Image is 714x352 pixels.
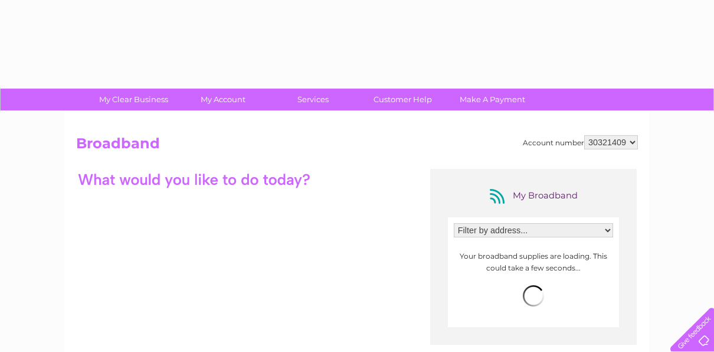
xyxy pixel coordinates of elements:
[264,89,362,110] a: Services
[444,89,541,110] a: Make A Payment
[85,89,182,110] a: My Clear Business
[354,89,451,110] a: Customer Help
[486,187,581,206] div: My Broadband
[175,89,272,110] a: My Account
[523,285,544,307] img: loading
[454,250,613,273] p: Your broadband supplies are loading. This could take a few seconds...
[76,135,638,158] h2: Broadband
[523,135,638,149] div: Account number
